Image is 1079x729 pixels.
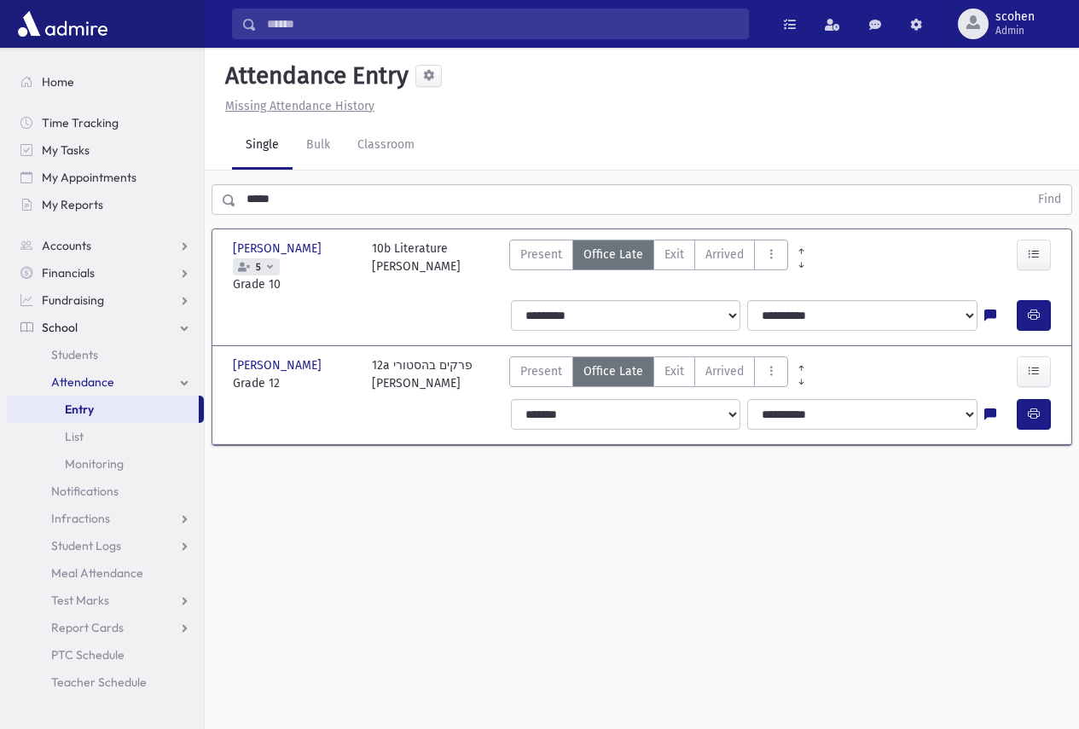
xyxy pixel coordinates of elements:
[51,374,114,390] span: Attendance
[372,356,473,392] div: 12a פרקים בהסטורי [PERSON_NAME]
[293,122,344,170] a: Bulk
[233,356,325,374] span: [PERSON_NAME]
[51,674,147,690] span: Teacher Schedule
[51,483,119,499] span: Notifications
[7,505,204,532] a: Infractions
[7,559,204,587] a: Meal Attendance
[583,246,643,263] span: Office Late
[1028,185,1071,214] button: Find
[7,396,199,423] a: Entry
[995,10,1035,24] span: scohen
[42,197,103,212] span: My Reports
[257,9,748,39] input: Search
[42,170,136,185] span: My Appointments
[42,74,74,90] span: Home
[42,292,104,308] span: Fundraising
[7,191,204,218] a: My Reports
[583,362,643,380] span: Office Late
[51,511,110,526] span: Infractions
[42,238,91,253] span: Accounts
[7,136,204,164] a: My Tasks
[520,246,562,263] span: Present
[995,24,1035,38] span: Admin
[7,587,204,614] a: Test Marks
[509,356,788,392] div: AttTypes
[520,362,562,380] span: Present
[65,402,94,417] span: Entry
[252,262,264,273] span: 5
[225,99,374,113] u: Missing Attendance History
[7,164,204,191] a: My Appointments
[65,456,124,472] span: Monitoring
[7,68,204,95] a: Home
[7,259,204,286] a: Financials
[7,109,204,136] a: Time Tracking
[7,423,204,450] a: List
[232,122,293,170] a: Single
[372,240,461,293] div: 10b Literature [PERSON_NAME]
[218,61,409,90] h5: Attendance Entry
[42,142,90,158] span: My Tasks
[51,347,98,362] span: Students
[51,620,124,635] span: Report Cards
[509,240,788,293] div: AttTypes
[7,532,204,559] a: Student Logs
[705,362,744,380] span: Arrived
[7,477,204,505] a: Notifications
[65,429,84,444] span: List
[7,286,204,314] a: Fundraising
[7,368,204,396] a: Attendance
[7,341,204,368] a: Students
[51,538,121,553] span: Student Logs
[705,246,744,263] span: Arrived
[233,275,355,293] span: Grade 10
[233,374,355,392] span: Grade 12
[664,362,684,380] span: Exit
[218,99,374,113] a: Missing Attendance History
[664,246,684,263] span: Exit
[7,314,204,341] a: School
[51,593,109,608] span: Test Marks
[42,265,95,281] span: Financials
[51,647,125,662] span: PTC Schedule
[344,122,428,170] a: Classroom
[42,115,119,130] span: Time Tracking
[51,565,143,581] span: Meal Attendance
[7,668,204,696] a: Teacher Schedule
[7,450,204,477] a: Monitoring
[7,232,204,259] a: Accounts
[7,614,204,641] a: Report Cards
[233,240,325,257] span: [PERSON_NAME]
[7,641,204,668] a: PTC Schedule
[14,7,112,41] img: AdmirePro
[42,320,78,335] span: School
